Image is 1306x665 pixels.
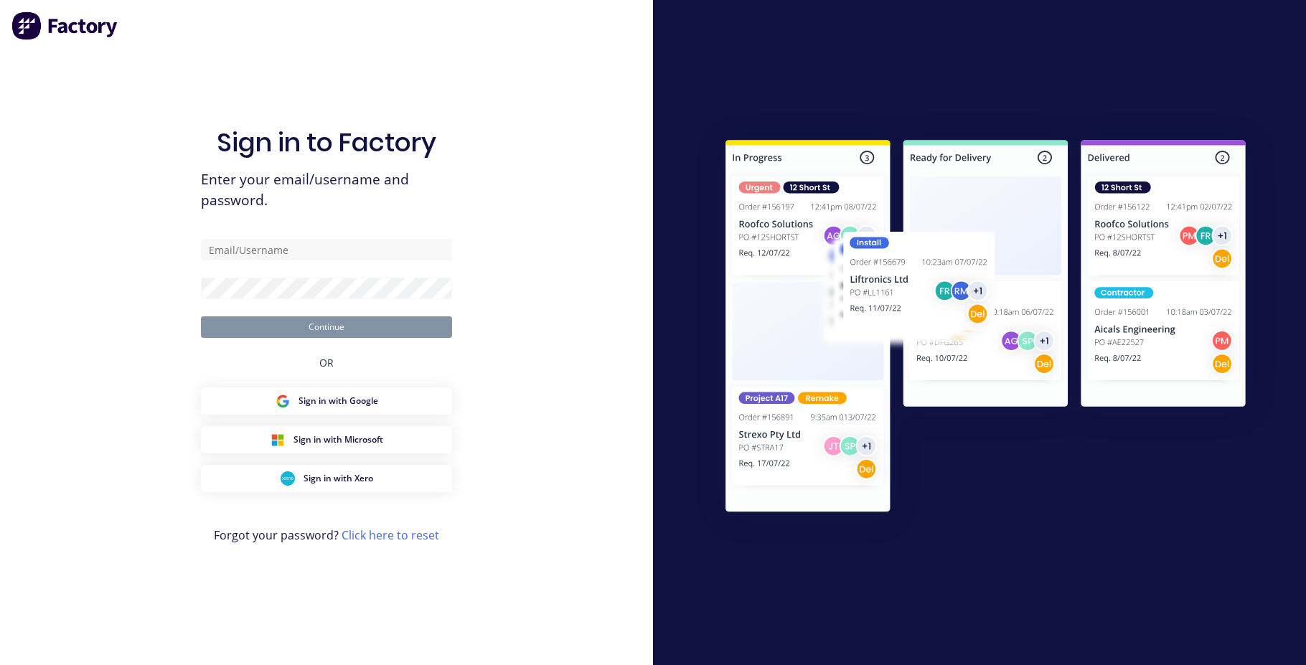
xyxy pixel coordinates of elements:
[201,316,452,338] button: Continue
[281,471,295,486] img: Xero Sign in
[293,433,383,446] span: Sign in with Microsoft
[201,169,452,211] span: Enter your email/username and password.
[11,11,119,40] img: Factory
[201,239,452,260] input: Email/Username
[304,472,373,485] span: Sign in with Xero
[271,433,285,447] img: Microsoft Sign in
[201,387,452,415] button: Google Sign inSign in with Google
[342,527,439,543] a: Click here to reset
[214,527,439,544] span: Forgot your password?
[299,395,378,407] span: Sign in with Google
[201,465,452,492] button: Xero Sign inSign in with Xero
[276,394,290,408] img: Google Sign in
[694,111,1277,546] img: Sign in
[319,338,334,387] div: OR
[217,127,436,158] h1: Sign in to Factory
[201,426,452,453] button: Microsoft Sign inSign in with Microsoft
